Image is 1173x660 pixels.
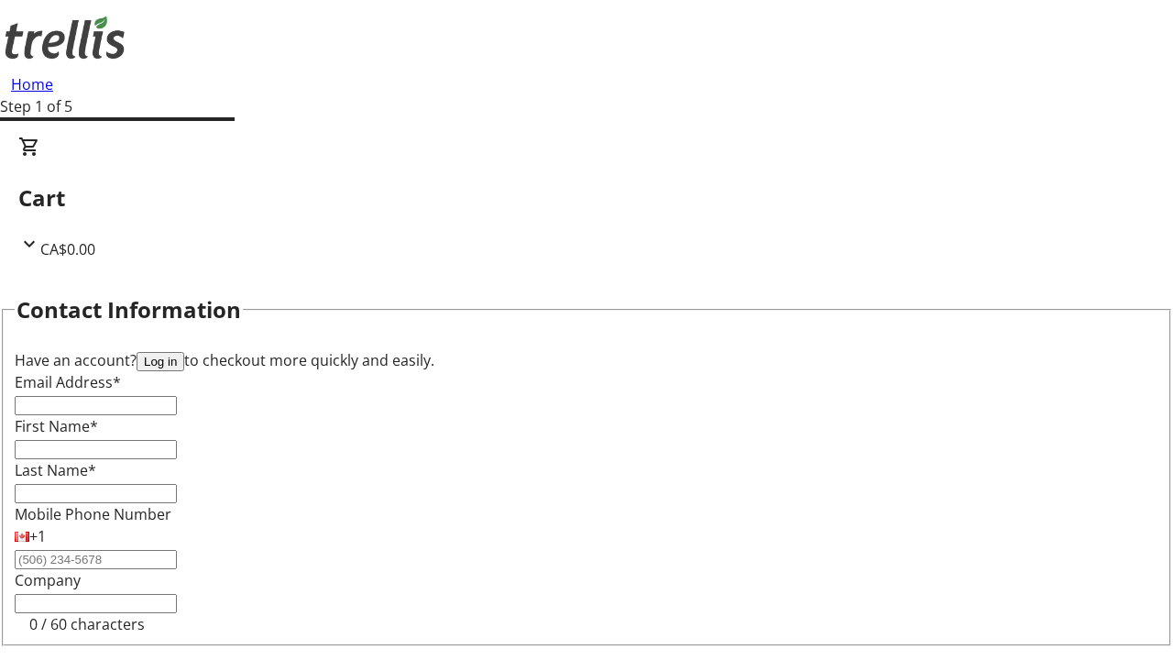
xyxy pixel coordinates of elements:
label: Email Address* [15,372,121,392]
label: First Name* [15,416,98,436]
h2: Cart [18,181,1155,214]
input: (506) 234-5678 [15,550,177,569]
label: Last Name* [15,460,96,480]
div: Have an account? to checkout more quickly and easily. [15,349,1158,371]
span: CA$0.00 [40,239,95,259]
label: Mobile Phone Number [15,504,171,524]
div: CartCA$0.00 [18,136,1155,260]
label: Company [15,570,81,590]
h2: Contact Information [16,293,241,326]
button: Log in [137,352,184,371]
tr-character-limit: 0 / 60 characters [29,614,145,634]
